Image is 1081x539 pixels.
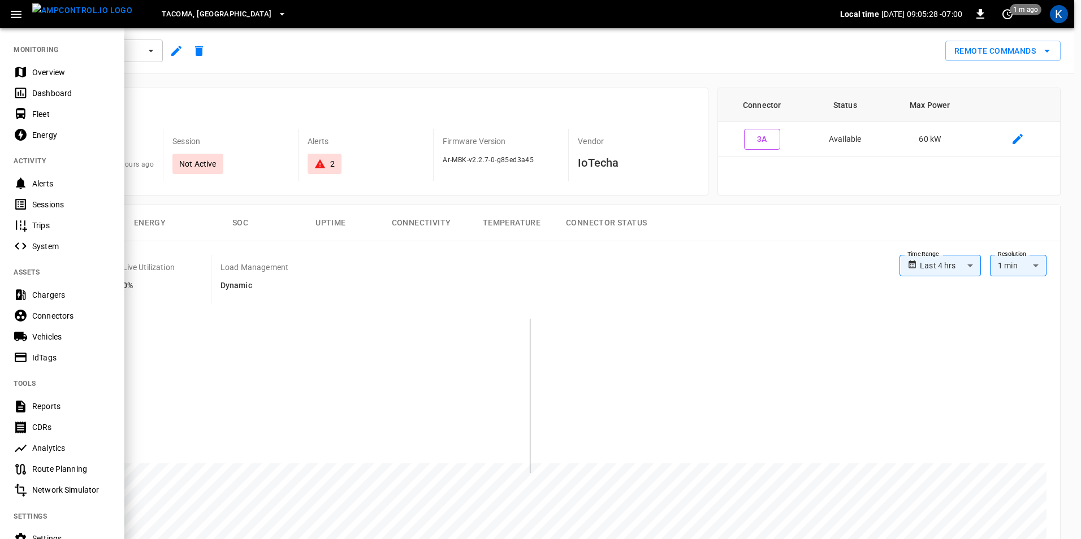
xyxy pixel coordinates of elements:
[32,178,111,189] div: Alerts
[998,5,1017,23] button: set refresh interval
[32,241,111,252] div: System
[881,8,962,20] p: [DATE] 09:05:28 -07:00
[32,88,111,99] div: Dashboard
[32,463,111,475] div: Route Planning
[32,220,111,231] div: Trips
[1050,5,1068,23] div: profile-icon
[1010,4,1041,15] span: 1 m ago
[32,401,111,412] div: Reports
[32,442,111,454] div: Analytics
[32,289,111,301] div: Chargers
[32,67,111,78] div: Overview
[840,8,879,20] p: Local time
[32,108,111,120] div: Fleet
[32,199,111,210] div: Sessions
[32,331,111,342] div: Vehicles
[32,129,111,141] div: Energy
[162,8,271,21] span: Tacoma, [GEOGRAPHIC_DATA]
[32,3,132,18] img: ampcontrol.io logo
[32,352,111,363] div: IdTags
[32,310,111,321] div: Connectors
[32,484,111,495] div: Network Simulator
[32,421,111,433] div: CDRs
